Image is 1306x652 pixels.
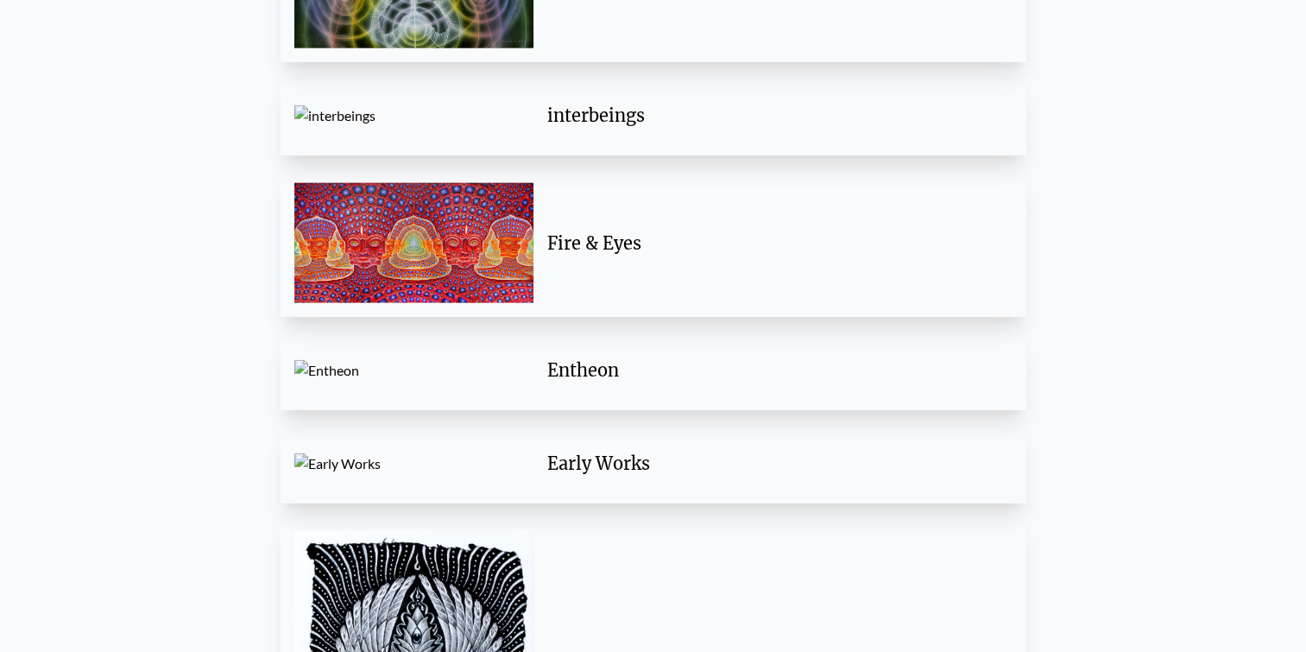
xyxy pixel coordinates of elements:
div: Fire & Eyes [547,231,999,256]
a: Fire & Eyes Fire & Eyes [281,169,1026,317]
img: Early Works [294,453,533,474]
a: interbeings interbeings [281,76,1026,155]
div: interbeings [547,104,999,128]
a: Early Works Early Works [281,424,1026,503]
div: Entheon [547,358,999,383]
img: Entheon [294,360,533,381]
img: Fire & Eyes [294,183,533,303]
img: interbeings [294,105,533,126]
div: Early Works [547,452,999,476]
a: Entheon Entheon [281,331,1026,410]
